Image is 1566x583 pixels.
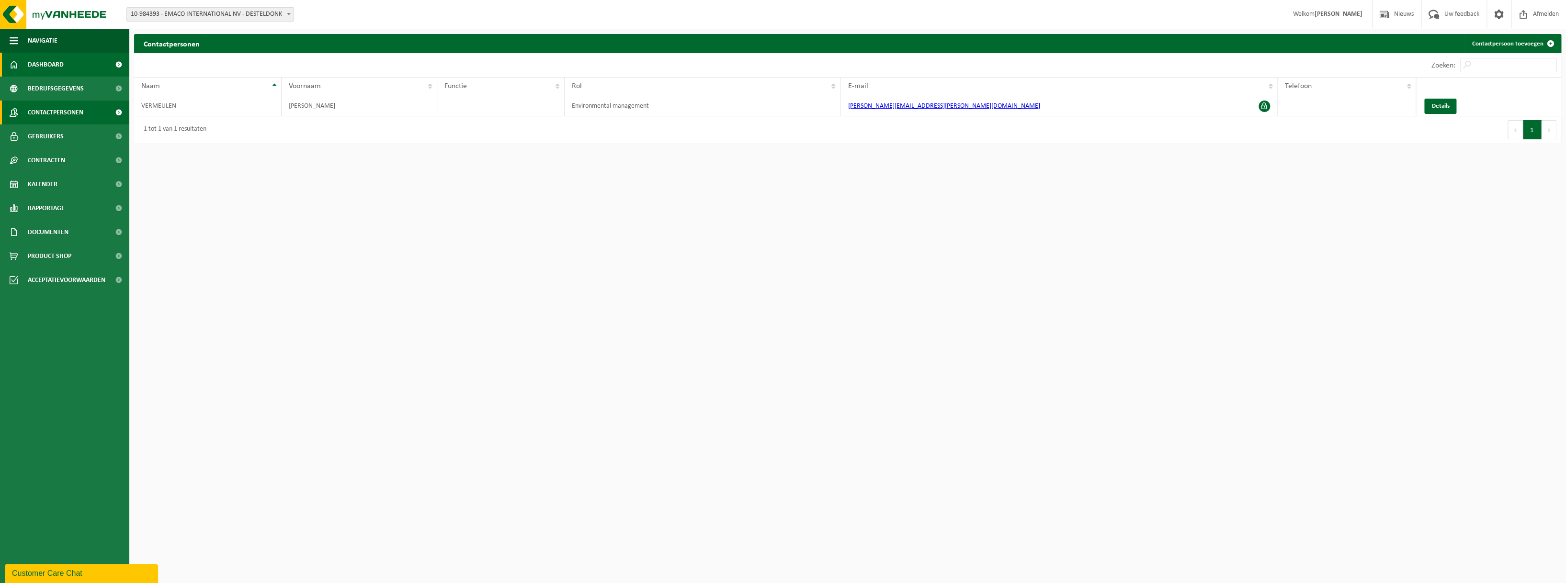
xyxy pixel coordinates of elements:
[28,244,71,268] span: Product Shop
[28,172,57,196] span: Kalender
[1315,11,1362,18] strong: [PERSON_NAME]
[848,82,868,90] span: E-mail
[28,29,57,53] span: Navigatie
[848,102,1040,110] a: [PERSON_NAME][EMAIL_ADDRESS][PERSON_NAME][DOMAIN_NAME]
[1424,99,1456,114] a: Details
[1523,120,1542,139] button: 1
[134,34,209,53] h2: Contactpersonen
[126,7,294,22] span: 10-984393 - EMACO INTERNATIONAL NV - DESTELDONK
[5,562,160,583] iframe: chat widget
[1285,82,1312,90] span: Telefoon
[1508,120,1523,139] button: Previous
[127,8,294,21] span: 10-984393 - EMACO INTERNATIONAL NV - DESTELDONK
[572,82,582,90] span: Rol
[28,101,83,124] span: Contactpersonen
[1464,34,1560,53] a: Contactpersoon toevoegen
[28,196,65,220] span: Rapportage
[565,95,840,116] td: Environmental management
[444,82,467,90] span: Functie
[139,121,206,138] div: 1 tot 1 van 1 resultaten
[289,82,321,90] span: Voornaam
[28,268,105,292] span: Acceptatievoorwaarden
[282,95,437,116] td: [PERSON_NAME]
[28,124,64,148] span: Gebruikers
[28,53,64,77] span: Dashboard
[1431,62,1455,69] label: Zoeken:
[134,95,282,116] td: VERMEULEN
[28,220,68,244] span: Documenten
[141,82,160,90] span: Naam
[28,77,84,101] span: Bedrijfsgegevens
[1431,103,1449,109] span: Details
[28,148,65,172] span: Contracten
[1542,120,1556,139] button: Next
